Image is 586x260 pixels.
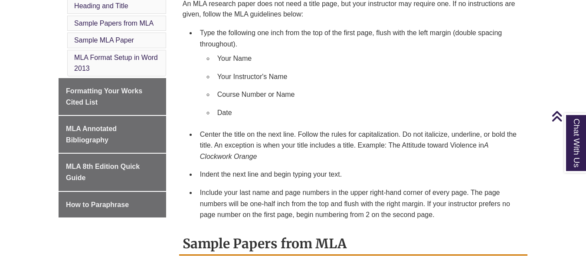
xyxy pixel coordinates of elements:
a: MLA Format Setup in Word 2013 [74,54,158,72]
a: Formatting Your Works Cited List [59,78,166,115]
li: Include your last name and page numbers in the upper right-hand corner of every page. The page nu... [196,184,524,224]
h2: Sample Papers from MLA [179,233,527,256]
li: Course Number or Name [214,86,521,104]
a: How to Paraphrase [59,192,166,218]
em: A Clockwork Orange [200,142,488,160]
a: Sample Papers from MLA [74,20,154,27]
li: Center the title on the next line. Follow the rules for capitalization. Do not italicize, underli... [196,125,524,166]
li: Your Instructor's Name [214,68,521,86]
a: Back to Top [551,110,584,122]
span: Formatting Your Works Cited List [66,87,142,106]
a: Sample MLA Paper [74,36,134,44]
span: MLA Annotated Bibliography [66,125,117,144]
li: Type the following one inch from the top of the first page, flush with the left margin (double sp... [196,24,524,125]
span: How to Paraphrase [66,201,129,208]
a: MLA 8th Edition Quick Guide [59,154,166,191]
li: Indent the next line and begin typing your text. [196,165,524,184]
span: MLA 8th Edition Quick Guide [66,163,140,181]
li: Date [214,104,521,122]
li: Your Name [214,49,521,68]
a: MLA Annotated Bibliography [59,116,166,153]
a: Heading and Title [74,2,128,10]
